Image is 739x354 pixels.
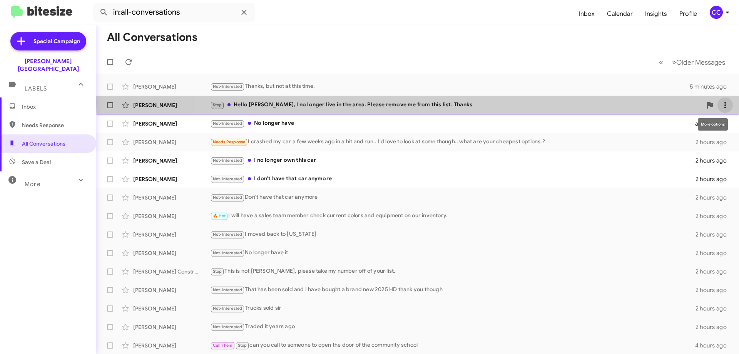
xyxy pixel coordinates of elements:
div: 2 hours ago [696,212,733,220]
div: [PERSON_NAME] [133,120,210,128]
div: can you call to someone to open the door of the community school [210,341,695,350]
span: Call Them [213,343,233,348]
span: Not-Interested [213,232,242,237]
div: 2 hours ago [696,231,733,238]
span: 🔥 Hot [213,213,226,218]
div: I no longer own this car [210,156,696,165]
div: [PERSON_NAME] [133,83,210,91]
a: Profile [673,3,703,25]
span: Not-Interested [213,287,242,292]
div: No longer have it [210,248,696,257]
div: More options [698,118,728,131]
div: [PERSON_NAME] [133,101,210,109]
span: Not-Interested [213,250,242,255]
div: Trucks sold sir [210,304,696,313]
div: [PERSON_NAME] [133,138,210,146]
div: I moved back to [US_STATE] [210,230,696,239]
span: Not-Interested [213,195,242,200]
div: 2 hours ago [696,268,733,275]
div: Traded it years ago [210,322,696,331]
div: Hello [PERSON_NAME], I no longer live in the area. Please remove me from this list. Thanks [210,101,702,109]
div: [PERSON_NAME] [133,305,210,312]
div: 2 hours ago [696,286,733,294]
span: Labels [25,85,47,92]
div: [PERSON_NAME] [133,157,210,164]
span: More [25,181,40,188]
div: 5 minutes ago [690,83,733,91]
nav: Page navigation example [655,54,730,70]
div: 2 hours ago [696,138,733,146]
span: Save a Deal [22,158,51,166]
a: Calendar [601,3,639,25]
div: [PERSON_NAME] [133,175,210,183]
a: Special Campaign [10,32,86,50]
span: » [672,57,676,67]
div: [PERSON_NAME] [133,323,210,331]
span: Not-Interested [213,121,242,126]
div: No longer have [210,119,695,128]
div: [PERSON_NAME] [133,231,210,238]
input: Search [93,3,255,22]
span: Not-Interested [213,176,242,181]
button: CC [703,6,731,19]
span: Inbox [22,103,87,111]
span: Special Campaign [33,37,80,45]
div: [PERSON_NAME] Construction [133,268,210,275]
button: Next [667,54,730,70]
span: Not-Interested [213,84,242,89]
div: 2 hours ago [696,157,733,164]
div: CC [710,6,723,19]
div: 2 hours ago [696,175,733,183]
div: This is not [PERSON_NAME], please take my number off of your list. [210,267,696,276]
a: Inbox [573,3,601,25]
span: Needs Response [213,139,246,144]
div: [PERSON_NAME] [133,194,210,201]
div: [PERSON_NAME] [133,249,210,257]
div: 2 hours ago [696,323,733,331]
div: [PERSON_NAME] [133,212,210,220]
span: All Conversations [22,140,65,148]
div: That has been sold and I have bought a brand new 2025 HD thank you though [210,285,696,294]
h1: All Conversations [107,31,197,44]
div: 2 hours ago [696,249,733,257]
span: Not-Interested [213,158,242,163]
div: [PERSON_NAME] [133,286,210,294]
div: [PERSON_NAME] [133,342,210,349]
span: Stop [213,269,222,274]
div: Don't have that car anymore [210,193,696,202]
button: Previous [654,54,668,70]
div: I will have a sales team member check current colors and equipment on our inventory. [210,211,696,220]
span: Not-Interested [213,306,242,311]
span: Older Messages [676,58,725,67]
span: Needs Response [22,121,87,129]
div: 4 hours ago [695,342,733,349]
span: « [659,57,663,67]
div: Thanks, but not at this time. [210,82,690,91]
span: Stop [238,343,247,348]
div: 2 hours ago [696,305,733,312]
div: 2 hours ago [696,194,733,201]
a: Insights [639,3,673,25]
span: Stop [213,102,222,107]
span: Not-Interested [213,324,242,329]
div: I don't have that car anymore [210,174,696,183]
div: I crashed my car a few weeks ago in a hit and run.. I'd love to look at some though.. what are yo... [210,138,696,146]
